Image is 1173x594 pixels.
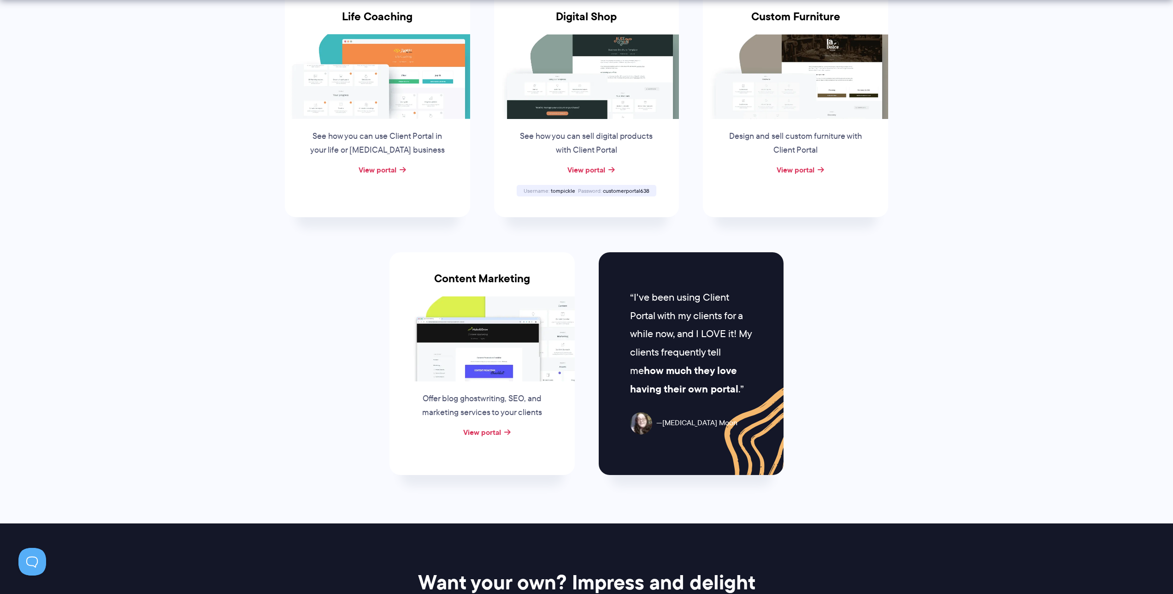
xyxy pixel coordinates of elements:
[524,187,549,195] span: Username
[703,10,888,34] h3: Custom Furniture
[656,416,737,430] span: [MEDICAL_DATA] Moon
[307,130,448,157] p: See how you can use Client Portal in your life or [MEDICAL_DATA] business
[567,164,605,175] a: View portal
[494,10,679,34] h3: Digital Shop
[725,130,866,157] p: Design and sell custom furniture with Client Portal
[777,164,814,175] a: View portal
[389,272,575,296] h3: Content Marketing
[412,392,552,420] p: Offer blog ghostwriting, SEO, and marketing services to your clients
[630,363,738,397] strong: how much they love having their own portal
[516,130,656,157] p: See how you can sell digital products with Client Portal
[630,288,752,398] p: I've been using Client Portal with my clients for a while now, and I LOVE it! My clients frequent...
[18,548,46,576] iframe: Toggle Customer Support
[551,187,575,195] span: tompickle
[463,427,501,438] a: View portal
[578,187,601,195] span: Password
[359,164,396,175] a: View portal
[285,10,470,34] h3: Life Coaching
[603,187,649,195] span: customerportal638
